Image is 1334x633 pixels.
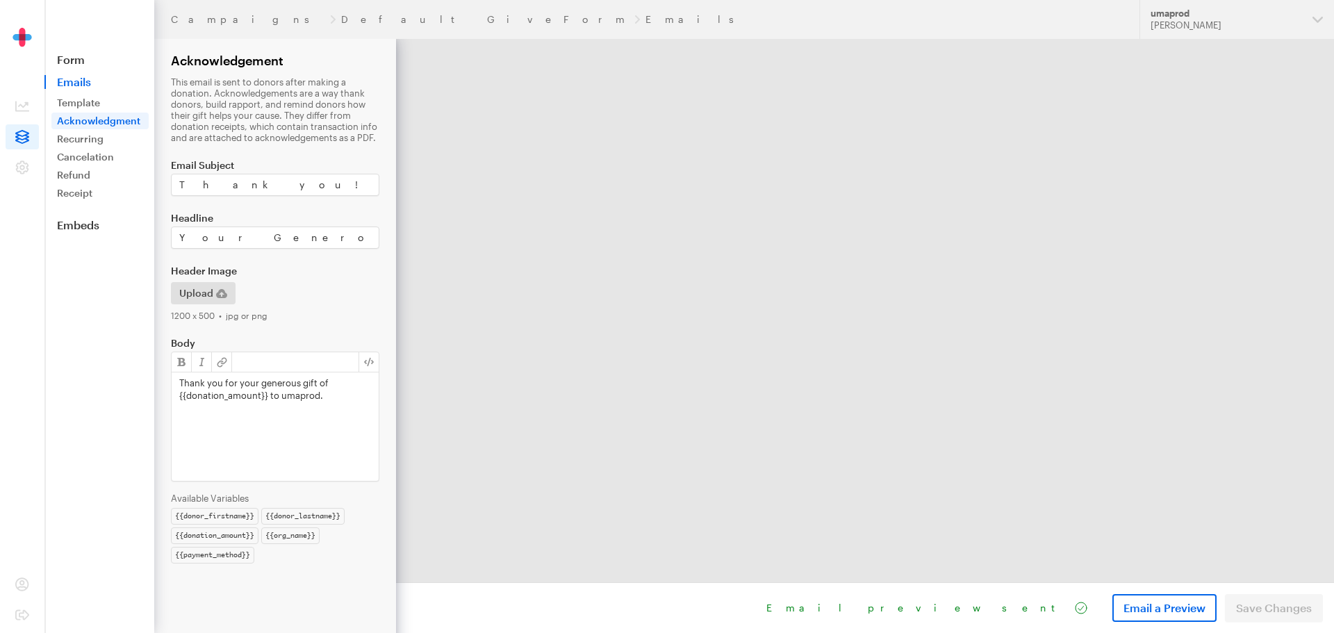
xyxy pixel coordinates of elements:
[171,76,379,143] p: This email is sent to donors after making a donation. Acknowledgements are a way thank donors, bu...
[171,527,258,544] div: {{donation_amount}}
[171,53,379,68] h2: Acknowledgement
[51,131,149,147] a: Recurring
[171,547,254,564] div: {{payment_method}}
[171,265,379,277] label: Header Image
[192,352,212,372] button: Emphasis (Ctrl + I)
[179,285,213,302] span: Upload
[359,352,379,372] button: View HTML
[171,310,379,321] div: 1200 x 500 • jpg or png
[171,213,379,224] label: Headline
[172,372,379,481] div: Thank you for your generous gift of {{donation_amount}} to umaprod.
[44,75,154,89] span: Emails
[171,338,379,349] label: Body
[171,14,324,25] a: Campaigns
[1151,19,1301,31] div: [PERSON_NAME]
[51,149,149,165] a: Cancelation
[51,113,149,129] a: Acknowledgment
[261,527,320,544] div: {{org_name}}
[212,352,232,372] button: Link
[171,493,379,504] div: Available Variables
[171,282,236,304] button: Upload
[766,602,1087,614] div: Email preview sent
[172,352,192,372] button: Strong (Ctrl + B)
[1151,8,1301,19] div: umaprod
[51,94,149,111] a: Template
[44,53,154,67] a: Form
[261,508,345,525] div: {{donor_lastname}}
[51,185,149,202] a: Receipt
[51,167,149,183] a: Refund
[171,508,258,525] div: {{donor_firstname}}
[341,14,629,25] a: Default GiveForm
[44,218,154,232] a: Embeds
[1123,600,1205,616] span: Email a Preview
[171,160,379,171] label: Email Subject
[1112,594,1217,622] button: Email a Preview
